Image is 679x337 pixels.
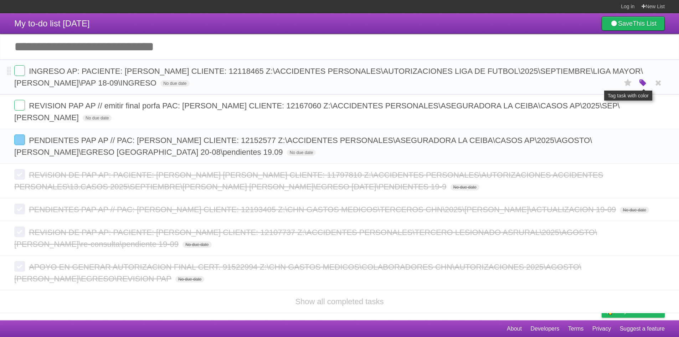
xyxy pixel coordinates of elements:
[621,77,635,89] label: Star task
[620,207,649,213] span: No due date
[617,305,661,317] span: Buy me a coffee
[14,228,597,249] span: REVISION DE PAP AP: PACIENTE: [PERSON_NAME] CLIENTE: 12107737 Z:\ACCIDENTES PERSONALES\TERCERO LE...
[83,115,112,121] span: No due date
[633,20,657,27] b: This List
[287,149,316,156] span: No due date
[295,297,384,306] a: Show all completed tasks
[14,67,643,87] span: INGRESO AP: PACIENTE: [PERSON_NAME] CLIENTE: 12118465 Z:\ACCIDENTES PERSONALES\AUTORIZACIONES LIG...
[175,276,204,282] span: No due date
[160,80,189,87] span: No due date
[14,136,592,157] span: PENDIENTES PAP AP // PAC: [PERSON_NAME] CLIENTE: 12152577 Z:\ACCIDENTES PERSONALES\ASEGURADORA LA...
[182,241,211,248] span: No due date
[14,170,603,191] span: REVISION DE PAP AP: PACIENTE: [PERSON_NAME] [PERSON_NAME] CLIENTE: 11797810 Z:\ACCIDENTES PERSONA...
[14,262,581,283] span: APOYO EN GENERAR AUTORIZACION FINAL CERT. 91522994 Z:\CHN GASTOS MEDICOS\COLABORADORES CHN\AUTORI...
[14,100,25,111] label: Done
[14,169,25,180] label: Done
[14,19,90,28] span: My to-do list [DATE]
[507,322,522,336] a: About
[14,101,620,122] span: REVISION PAP AP // emitir final porfa PAC: [PERSON_NAME] CLIENTE: 12167060 Z:\ACCIDENTES PERSONAL...
[602,16,665,31] a: SaveThis List
[592,322,611,336] a: Privacy
[14,261,25,272] label: Done
[451,184,479,190] span: No due date
[530,322,559,336] a: Developers
[14,204,25,214] label: Done
[14,134,25,145] label: Done
[14,65,25,76] label: Done
[14,226,25,237] label: Done
[29,205,618,214] span: PENDIENTES PAP AP // PAC: [PERSON_NAME] CLIENTE: 12193405 Z:\CHN GASTOS MEDICOS\TERCEROS CHN\2025...
[568,322,584,336] a: Terms
[620,322,665,336] a: Suggest a feature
